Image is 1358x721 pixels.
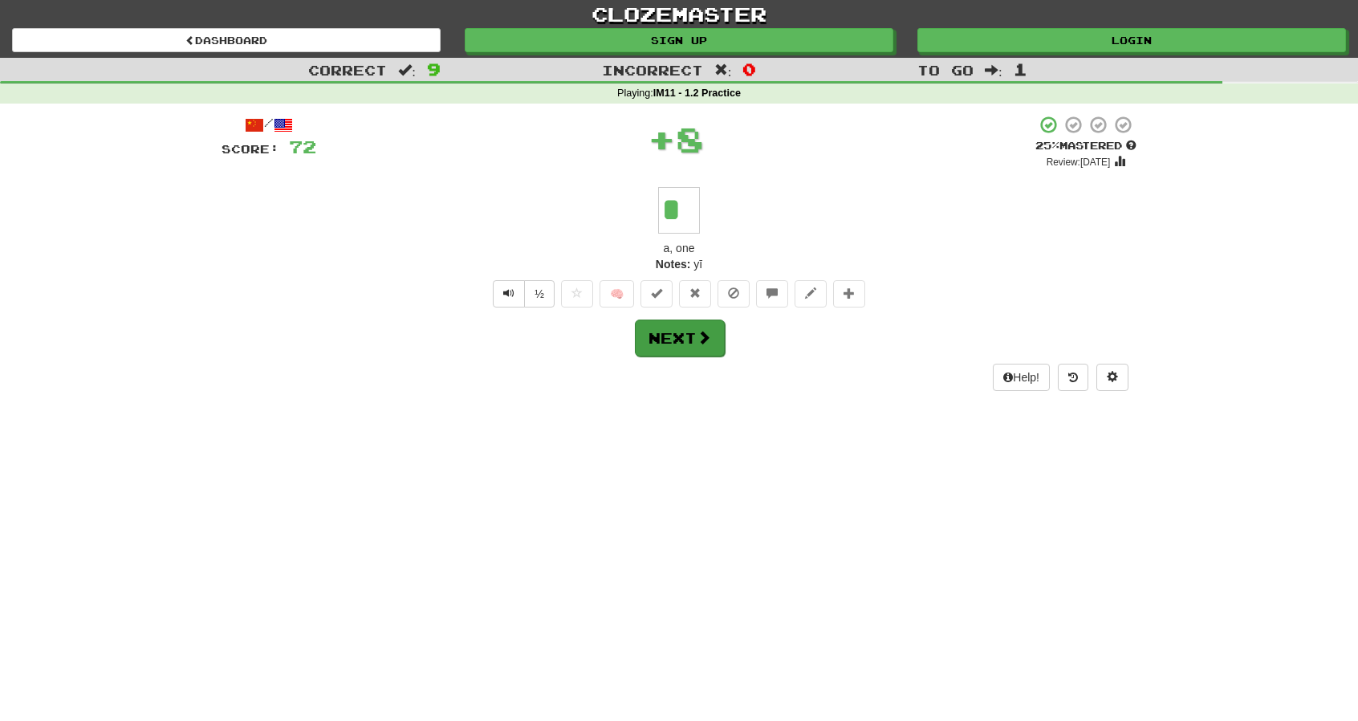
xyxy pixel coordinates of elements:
[676,119,704,159] span: 8
[756,280,788,308] button: Discuss sentence (alt+u)
[917,62,974,78] span: To go
[833,280,865,308] button: Add to collection (alt+a)
[718,280,750,308] button: Ignore sentence (alt+i)
[600,280,634,308] button: 🧠
[465,28,893,52] a: Sign up
[742,59,756,79] span: 0
[12,28,441,52] a: Dashboard
[490,280,555,308] div: Text-to-speech controls
[648,115,676,163] span: +
[222,115,316,135] div: /
[635,320,725,356] button: Next
[795,280,827,308] button: Edit sentence (alt+d)
[1047,157,1111,168] small: Review: [DATE]
[653,88,741,99] strong: IM11 - 1.2 Practice
[640,280,673,308] button: Set this sentence to 100% Mastered (alt+m)
[679,280,711,308] button: Reset to 0% Mastered (alt+r)
[222,240,1136,256] div: a, one
[289,136,316,157] span: 72
[985,63,1002,77] span: :
[917,28,1346,52] a: Login
[222,256,1136,272] div: yī
[524,280,555,308] button: ½
[427,59,441,79] span: 9
[308,62,387,78] span: Correct
[398,63,416,77] span: :
[656,258,691,271] strong: Notes:
[602,62,703,78] span: Incorrect
[561,280,593,308] button: Favorite sentence (alt+f)
[1035,139,1059,152] span: 25 %
[1058,364,1088,391] button: Round history (alt+y)
[1035,139,1136,153] div: Mastered
[1014,59,1027,79] span: 1
[493,280,525,308] button: Play sentence audio (ctl+space)
[714,63,732,77] span: :
[222,142,279,156] span: Score:
[993,364,1050,391] button: Help!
